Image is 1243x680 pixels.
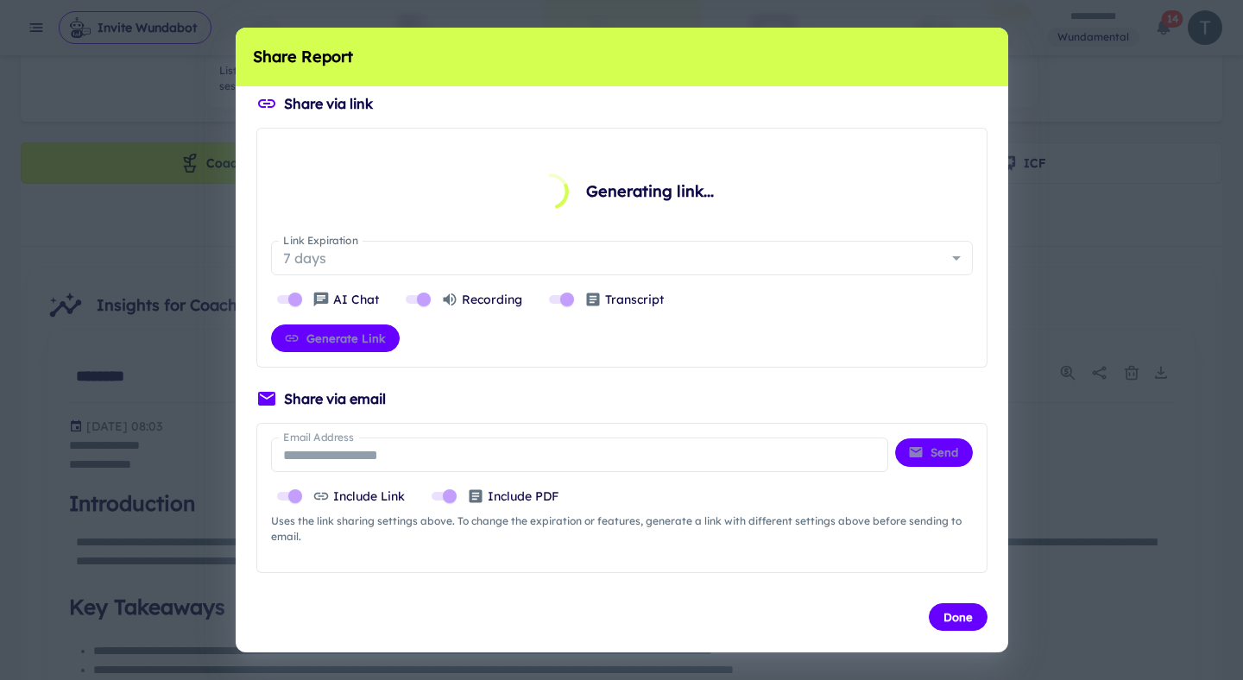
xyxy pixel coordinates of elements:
h6: Share via email [284,388,386,409]
h6: Share via link [284,93,373,114]
label: Link Expiration [283,233,358,248]
button: Done [929,603,987,631]
div: 7 days [271,241,973,275]
p: Include PDF [488,487,558,506]
p: Transcript [605,290,664,309]
label: Email Address [283,430,354,444]
span: Uses the link sharing settings above. To change the expiration or features, generate a link with ... [271,513,973,545]
p: AI Chat [333,290,379,309]
p: Include Link [333,487,405,506]
h2: Share Report [236,28,1008,86]
h6: Generating link... [586,179,714,204]
p: Recording [462,290,522,309]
